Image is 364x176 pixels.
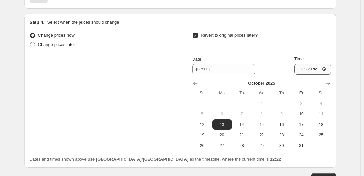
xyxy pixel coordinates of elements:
[235,143,249,148] span: 28
[291,109,311,119] button: Today Friday October 10 2025
[314,132,328,138] span: 25
[201,33,258,38] span: Revert to original prices later?
[271,130,291,140] button: Thursday October 23 2025
[195,122,209,127] span: 12
[252,109,271,119] button: Wednesday October 8 2025
[252,98,271,109] button: Wednesday October 1 2025
[212,140,232,151] button: Monday October 27 2025
[294,90,308,96] span: Fr
[192,64,255,74] input: 10/10/2025
[215,122,229,127] span: 13
[274,122,288,127] span: 16
[235,122,249,127] span: 14
[47,19,119,26] p: Select when the prices should change
[271,109,291,119] button: Thursday October 9 2025
[291,140,311,151] button: Friday October 31 2025
[314,90,328,96] span: Sa
[232,130,252,140] button: Tuesday October 21 2025
[215,90,229,96] span: Mo
[254,132,269,138] span: 22
[311,88,331,98] th: Saturday
[215,143,229,148] span: 27
[294,132,308,138] span: 24
[274,143,288,148] span: 30
[232,109,252,119] button: Tuesday October 7 2025
[215,111,229,117] span: 6
[311,98,331,109] button: Saturday October 4 2025
[38,33,75,38] span: Change prices now
[291,130,311,140] button: Friday October 24 2025
[314,111,328,117] span: 11
[291,88,311,98] th: Friday
[195,132,209,138] span: 19
[274,111,288,117] span: 9
[252,130,271,140] button: Wednesday October 22 2025
[232,88,252,98] th: Tuesday
[215,132,229,138] span: 20
[192,140,212,151] button: Sunday October 26 2025
[314,101,328,106] span: 4
[38,42,75,47] span: Change prices later
[311,109,331,119] button: Saturday October 11 2025
[235,90,249,96] span: Tu
[212,109,232,119] button: Monday October 6 2025
[192,119,212,130] button: Sunday October 12 2025
[195,90,209,96] span: Su
[294,64,331,75] input: 12:00
[212,119,232,130] button: Monday October 13 2025
[294,122,308,127] span: 17
[254,90,269,96] span: We
[232,119,252,130] button: Tuesday October 14 2025
[291,98,311,109] button: Friday October 3 2025
[254,101,269,106] span: 1
[254,122,269,127] span: 15
[192,88,212,98] th: Sunday
[254,143,269,148] span: 29
[212,88,232,98] th: Monday
[212,130,232,140] button: Monday October 20 2025
[291,119,311,130] button: Friday October 17 2025
[314,122,328,127] span: 18
[252,88,271,98] th: Wednesday
[271,119,291,130] button: Thursday October 16 2025
[195,111,209,117] span: 5
[274,132,288,138] span: 23
[311,119,331,130] button: Saturday October 18 2025
[271,140,291,151] button: Thursday October 30 2025
[271,98,291,109] button: Thursday October 2 2025
[252,140,271,151] button: Wednesday October 29 2025
[252,119,271,130] button: Wednesday October 15 2025
[96,157,188,162] b: [GEOGRAPHIC_DATA]/[GEOGRAPHIC_DATA]
[274,90,288,96] span: Th
[271,88,291,98] th: Thursday
[232,140,252,151] button: Tuesday October 28 2025
[311,130,331,140] button: Saturday October 25 2025
[192,109,212,119] button: Sunday October 5 2025
[270,157,281,162] b: 12:22
[323,79,332,88] button: Show next month, November 2025
[294,143,308,148] span: 31
[235,132,249,138] span: 21
[294,111,308,117] span: 10
[274,101,288,106] span: 2
[195,143,209,148] span: 26
[30,19,45,26] h2: Step 4.
[294,56,304,61] span: Time
[191,79,200,88] button: Show previous month, September 2025
[192,130,212,140] button: Sunday October 19 2025
[235,111,249,117] span: 7
[192,57,201,62] span: Date
[294,101,308,106] span: 3
[254,111,269,117] span: 8
[30,157,281,162] span: Dates and times shown above use as the timezone, where the current time is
